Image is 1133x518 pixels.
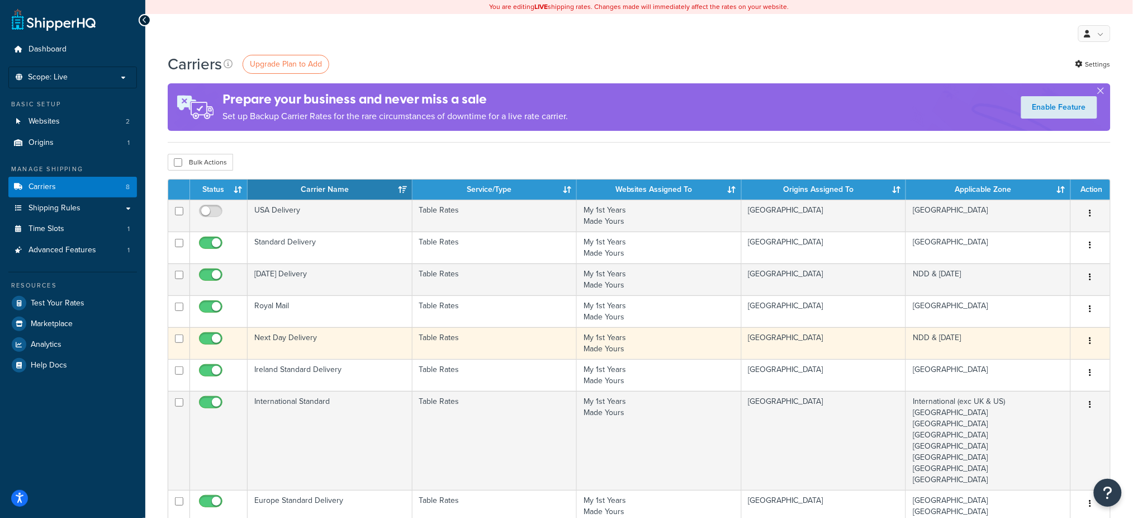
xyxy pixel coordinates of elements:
[413,359,577,391] td: Table Rates
[126,182,130,192] span: 8
[168,83,222,131] img: ad-rules-rateshop-fe6ec290ccb7230408bd80ed9643f0289d75e0ffd9eb532fc0e269fcd187b520.png
[906,359,1071,391] td: [GEOGRAPHIC_DATA]
[577,295,742,327] td: My 1st Years Made Yours
[413,327,577,359] td: Table Rates
[248,180,413,200] th: Carrier Name: activate to sort column ascending
[8,177,137,197] li: Carriers
[413,295,577,327] td: Table Rates
[1021,96,1097,119] a: Enable Feature
[29,138,54,148] span: Origins
[8,293,137,313] a: Test Your Rates
[8,111,137,132] li: Websites
[742,359,907,391] td: [GEOGRAPHIC_DATA]
[248,295,413,327] td: Royal Mail
[577,391,742,490] td: My 1st Years Made Yours
[906,232,1071,263] td: [GEOGRAPHIC_DATA]
[413,232,577,263] td: Table Rates
[577,359,742,391] td: My 1st Years Made Yours
[248,359,413,391] td: Ireland Standard Delivery
[8,281,137,290] div: Resources
[8,111,137,132] a: Websites 2
[248,391,413,490] td: International Standard
[742,232,907,263] td: [GEOGRAPHIC_DATA]
[127,138,130,148] span: 1
[8,314,137,334] a: Marketplace
[906,180,1071,200] th: Applicable Zone: activate to sort column ascending
[1071,180,1110,200] th: Action
[190,180,248,200] th: Status: activate to sort column ascending
[413,391,577,490] td: Table Rates
[248,263,413,295] td: [DATE] Delivery
[250,58,322,70] span: Upgrade Plan to Add
[8,240,137,261] li: Advanced Features
[742,295,907,327] td: [GEOGRAPHIC_DATA]
[742,391,907,490] td: [GEOGRAPHIC_DATA]
[222,90,568,109] h4: Prepare your business and never miss a sale
[31,340,61,350] span: Analytics
[742,263,907,295] td: [GEOGRAPHIC_DATA]
[742,200,907,232] td: [GEOGRAPHIC_DATA]
[31,319,73,329] span: Marketplace
[577,180,742,200] th: Websites Assigned To: activate to sort column ascending
[8,164,137,174] div: Manage Shipping
[222,109,568,124] p: Set up Backup Carrier Rates for the rare circumstances of downtime for a live rate carrier.
[413,180,577,200] th: Service/Type: activate to sort column ascending
[742,327,907,359] td: [GEOGRAPHIC_DATA]
[8,39,137,60] a: Dashboard
[906,327,1071,359] td: NDD & [DATE]
[126,117,130,126] span: 2
[127,246,130,255] span: 1
[8,219,137,239] a: Time Slots 1
[168,154,233,171] button: Bulk Actions
[8,219,137,239] li: Time Slots
[906,200,1071,232] td: [GEOGRAPHIC_DATA]
[1094,479,1122,507] button: Open Resource Center
[8,100,137,109] div: Basic Setup
[413,200,577,232] td: Table Rates
[906,263,1071,295] td: NDD & [DATE]
[29,224,64,234] span: Time Slots
[31,299,84,308] span: Test Your Rates
[8,177,137,197] a: Carriers 8
[127,224,130,234] span: 1
[29,182,56,192] span: Carriers
[906,295,1071,327] td: [GEOGRAPHIC_DATA]
[29,246,96,255] span: Advanced Features
[248,200,413,232] td: USA Delivery
[168,53,222,75] h1: Carriers
[12,8,96,31] a: ShipperHQ Home
[248,327,413,359] td: Next Day Delivery
[248,232,413,263] td: Standard Delivery
[8,133,137,153] li: Origins
[243,55,329,74] a: Upgrade Plan to Add
[8,198,137,219] a: Shipping Rules
[29,117,60,126] span: Websites
[906,391,1071,490] td: International (exc UK & US) [GEOGRAPHIC_DATA] [GEOGRAPHIC_DATA] [GEOGRAPHIC_DATA] [GEOGRAPHIC_DAT...
[577,263,742,295] td: My 1st Years Made Yours
[577,327,742,359] td: My 1st Years Made Yours
[8,335,137,355] a: Analytics
[31,361,67,370] span: Help Docs
[8,240,137,261] a: Advanced Features 1
[28,73,68,82] span: Scope: Live
[8,355,137,375] a: Help Docs
[1075,56,1111,72] a: Settings
[577,232,742,263] td: My 1st Years Made Yours
[29,204,80,213] span: Shipping Rules
[577,200,742,232] td: My 1st Years Made Yours
[413,263,577,295] td: Table Rates
[8,133,137,153] a: Origins 1
[535,2,548,12] b: LIVE
[742,180,907,200] th: Origins Assigned To: activate to sort column ascending
[29,45,67,54] span: Dashboard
